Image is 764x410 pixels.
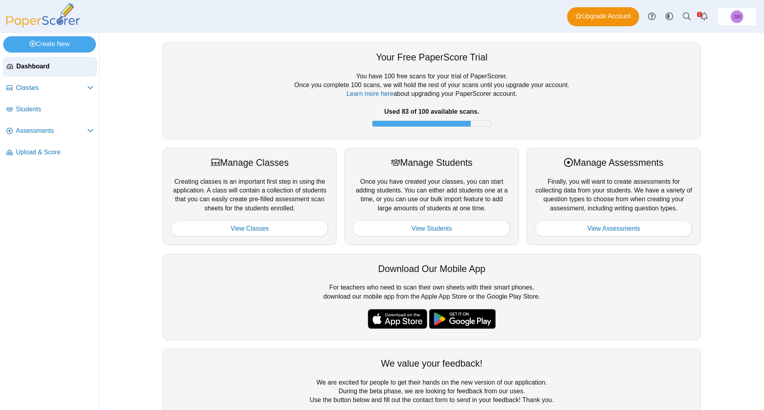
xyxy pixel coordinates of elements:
[163,148,337,245] div: Creating classes is an important first step in using the application. A class will contain a coll...
[3,79,97,98] a: Classes
[527,148,701,245] div: Finally, you will want to create assessments for collecting data from your students. We have a va...
[16,62,93,71] span: Dashboard
[429,309,496,329] img: google-play-badge.png
[3,100,97,119] a: Students
[347,90,394,97] a: Learn more here
[171,262,692,275] div: Download Our Mobile App
[353,156,510,169] div: Manage Students
[171,51,692,64] div: Your Free PaperScore Trial
[345,148,518,245] div: Once you have created your classes, you can start adding students. You can either add students on...
[353,221,510,237] a: View Students
[3,143,97,162] a: Upload & Score
[3,3,83,27] img: PaperScorer
[696,8,713,25] a: Alerts
[3,57,97,76] a: Dashboard
[171,357,692,370] div: We value your feedback!
[3,36,96,52] a: Create New
[3,122,97,141] a: Assessments
[16,126,87,135] span: Assessments
[535,156,692,169] div: Manage Assessments
[567,7,639,26] a: Upgrade Account
[535,221,692,237] a: View Assessments
[16,148,94,157] span: Upload & Score
[384,108,479,115] b: Used 83 of 100 available scans.
[16,84,87,92] span: Classes
[171,72,692,131] div: You have 100 free scans for your trial of PaperScorer. Once you complete 100 scans, we will hold ...
[163,254,701,340] div: For teachers who need to scan their own sheets with their smart phones, download our mobile app f...
[171,221,328,237] a: View Classes
[731,10,743,23] span: Joshua Williams
[733,14,741,19] span: Joshua Williams
[3,22,83,29] a: PaperScorer
[575,12,631,21] span: Upgrade Account
[16,105,94,114] span: Students
[368,309,427,329] img: apple-store-badge.svg
[717,7,757,26] a: Joshua Williams
[171,156,328,169] div: Manage Classes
